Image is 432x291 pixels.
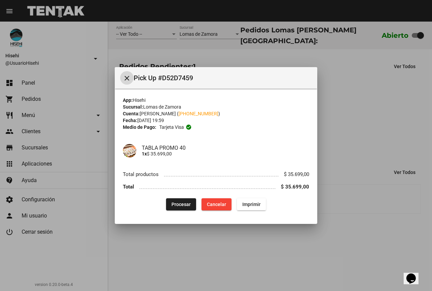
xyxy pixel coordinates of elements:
mat-icon: Cerrar [123,74,131,82]
div: Lomas de Zamora [123,104,309,110]
button: Procesar [166,198,196,210]
span: Procesar [171,202,191,207]
span: Pick Up #D52D7459 [134,72,312,83]
span: Cancelar [207,202,226,207]
strong: Cuenta: [123,111,140,116]
strong: Medio de Pago: [123,124,156,130]
button: Cerrar [120,71,134,85]
a: [PHONE_NUMBER] [179,111,218,116]
iframe: chat widget [404,264,425,284]
div: [DATE] 19:59 [123,117,309,124]
strong: Fecha: [123,118,137,123]
h4: TABLA PROMO 40 [142,145,309,151]
li: Total $ 35.699,00 [123,181,309,193]
button: Imprimir [237,198,266,210]
img: 233f921c-6f6e-4fc6-b68a-eefe42c7556a.jpg [123,144,136,157]
strong: App: [123,97,133,103]
b: 1x [142,151,147,156]
button: Cancelar [201,198,232,210]
mat-icon: check_circle [186,124,192,130]
p: $ 35.699,00 [142,151,309,156]
li: Total productos $ 35.699,00 [123,168,309,181]
div: [PERSON_NAME] ( ) [123,110,309,117]
div: Hisehi [123,97,309,104]
span: Imprimir [242,202,261,207]
span: Tarjeta visa [159,124,184,130]
strong: Sucursal: [123,104,143,110]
